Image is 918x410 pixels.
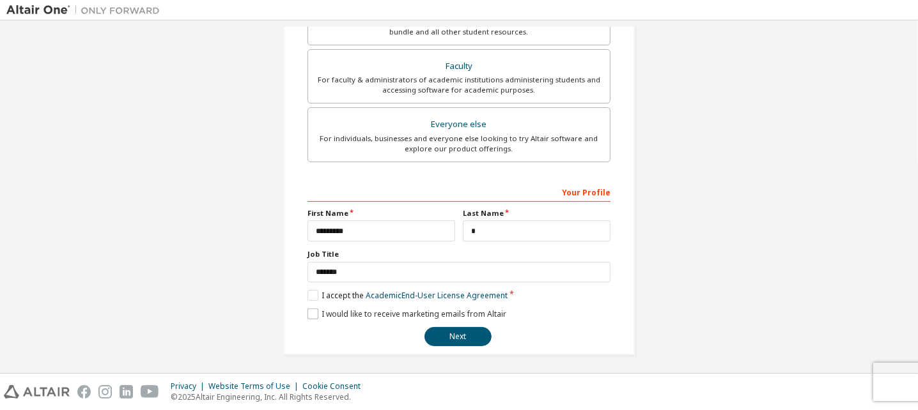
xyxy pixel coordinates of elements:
[302,381,368,391] div: Cookie Consent
[6,4,166,17] img: Altair One
[316,116,602,133] div: Everyone else
[463,208,611,218] label: Last Name
[366,290,508,301] a: Academic End-User License Agreement
[4,385,70,399] img: altair_logo.svg
[316,133,602,154] div: For individuals, businesses and everyone else looking to try Altair software and explore our prod...
[307,290,508,301] label: I accept the
[307,208,455,218] label: First Name
[307,249,611,259] label: Job Title
[208,381,302,391] div: Website Terms of Use
[316,57,602,75] div: Faculty
[171,391,368,402] p: © 2025 Altair Engineering, Inc. All Rights Reserved.
[307,308,506,319] label: I would like to receive marketing emails from Altair
[307,181,611,202] div: Your Profile
[316,17,602,37] div: For currently enrolled students looking to access the free Altair Student Edition bundle and all ...
[98,385,112,399] img: instagram.svg
[120,385,133,399] img: linkedin.svg
[77,385,91,399] img: facebook.svg
[171,381,208,391] div: Privacy
[424,327,492,346] button: Next
[316,75,602,95] div: For faculty & administrators of academic institutions administering students and accessing softwa...
[141,385,159,399] img: youtube.svg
